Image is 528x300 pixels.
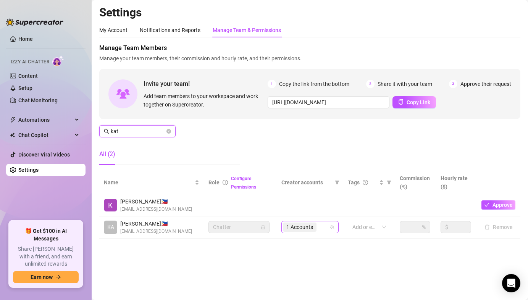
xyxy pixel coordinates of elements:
[502,274,520,292] div: Open Intercom Messenger
[436,171,477,194] th: Hourly rate ($)
[268,80,276,88] span: 1
[99,54,520,63] span: Manage your team members, their commission and hourly rate, and their permissions.
[330,225,334,229] span: team
[395,171,436,194] th: Commission (%)
[286,223,313,231] span: 1 Accounts
[120,219,192,228] span: [PERSON_NAME] 🇵🇭
[120,206,192,213] span: [EMAIL_ADDRESS][DOMAIN_NAME]
[104,199,117,211] img: Katleen Joy Enriquez
[104,178,193,187] span: Name
[481,223,516,232] button: Remove
[18,152,70,158] a: Discover Viral Videos
[387,180,391,185] span: filter
[18,73,38,79] a: Content
[333,177,341,188] span: filter
[449,80,457,88] span: 3
[11,58,49,66] span: Izzy AI Chatter
[223,180,228,185] span: info-circle
[6,18,63,26] img: logo-BBDzfeDw.svg
[52,55,64,66] img: AI Chatter
[144,92,265,109] span: Add team members to your workspace and work together on Supercreator.
[140,26,200,34] div: Notifications and Reports
[481,200,515,210] button: Approve
[13,271,79,283] button: Earn nowarrow-right
[231,176,256,190] a: Configure Permissions
[10,132,15,138] img: Chat Copilot
[13,245,79,268] span: Share [PERSON_NAME] with a friend, and earn unlimited rewards
[366,80,375,88] span: 2
[279,80,349,88] span: Copy the link from the bottom
[166,129,171,134] button: close-circle
[111,127,165,135] input: Search members
[213,26,281,34] div: Manage Team & Permissions
[31,274,53,280] span: Earn now
[10,117,16,123] span: thunderbolt
[99,150,115,159] div: All (2)
[492,202,513,208] span: Approve
[363,180,368,185] span: question-circle
[107,223,114,231] span: KA
[99,5,520,20] h2: Settings
[120,197,192,206] span: [PERSON_NAME] 🇵🇭
[213,221,265,233] span: Chatter
[56,274,61,280] span: arrow-right
[281,178,332,187] span: Creator accounts
[460,80,511,88] span: Approve their request
[99,44,520,53] span: Manage Team Members
[120,228,192,235] span: [EMAIL_ADDRESS][DOMAIN_NAME]
[144,79,268,89] span: Invite your team!
[208,179,220,185] span: Role
[18,85,32,91] a: Setup
[18,114,73,126] span: Automations
[392,96,436,108] button: Copy Link
[18,36,33,42] a: Home
[99,26,128,34] div: My Account
[407,99,430,105] span: Copy Link
[99,171,204,194] th: Name
[261,225,265,229] span: lock
[18,167,39,173] a: Settings
[18,129,73,141] span: Chat Copilot
[484,202,489,208] span: check
[335,180,339,185] span: filter
[283,223,316,232] span: 1 Accounts
[348,178,360,187] span: Tags
[13,227,79,242] span: 🎁 Get $100 in AI Messages
[398,99,404,105] span: copy
[385,177,393,188] span: filter
[104,129,109,134] span: search
[378,80,432,88] span: Share it with your team
[18,97,58,103] a: Chat Monitoring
